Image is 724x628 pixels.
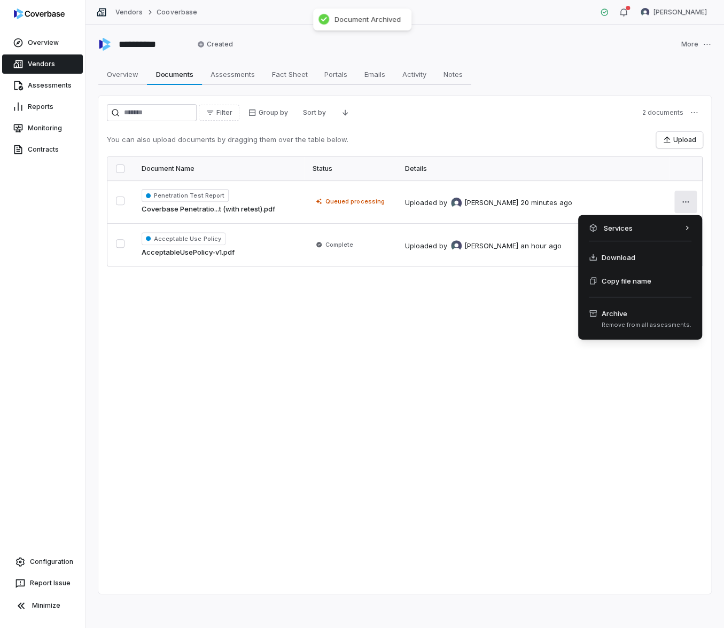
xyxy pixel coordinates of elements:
[602,252,635,263] span: Download
[602,308,691,319] span: Archive
[602,321,691,329] span: Remove from all assessments.
[334,15,401,24] div: Document Archived
[602,276,651,286] span: Copy file name
[582,219,698,237] div: Services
